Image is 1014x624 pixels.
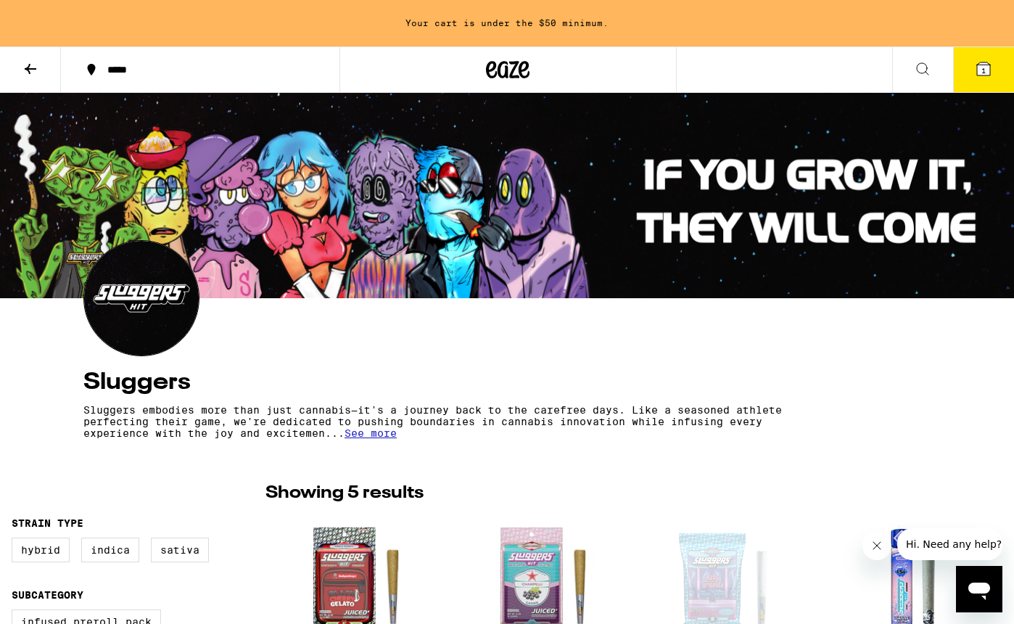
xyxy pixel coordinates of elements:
iframe: Button to launch messaging window [956,566,1002,612]
label: Indica [81,538,139,562]
span: See more [345,427,397,439]
legend: Strain Type [12,517,83,529]
iframe: Close message [862,531,891,560]
button: 1 [953,47,1014,92]
label: Sativa [151,538,209,562]
h4: Sluggers [83,371,931,394]
p: Sluggers embodies more than just cannabis—it's a journey back to the carefree days. Like a season... [83,404,803,439]
img: Sluggers logo [84,241,199,356]
legend: Subcategory [12,589,83,601]
iframe: Message from company [897,528,1002,560]
p: Showing 5 results [265,481,424,506]
label: Hybrid [12,538,70,562]
span: 1 [981,66,986,75]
